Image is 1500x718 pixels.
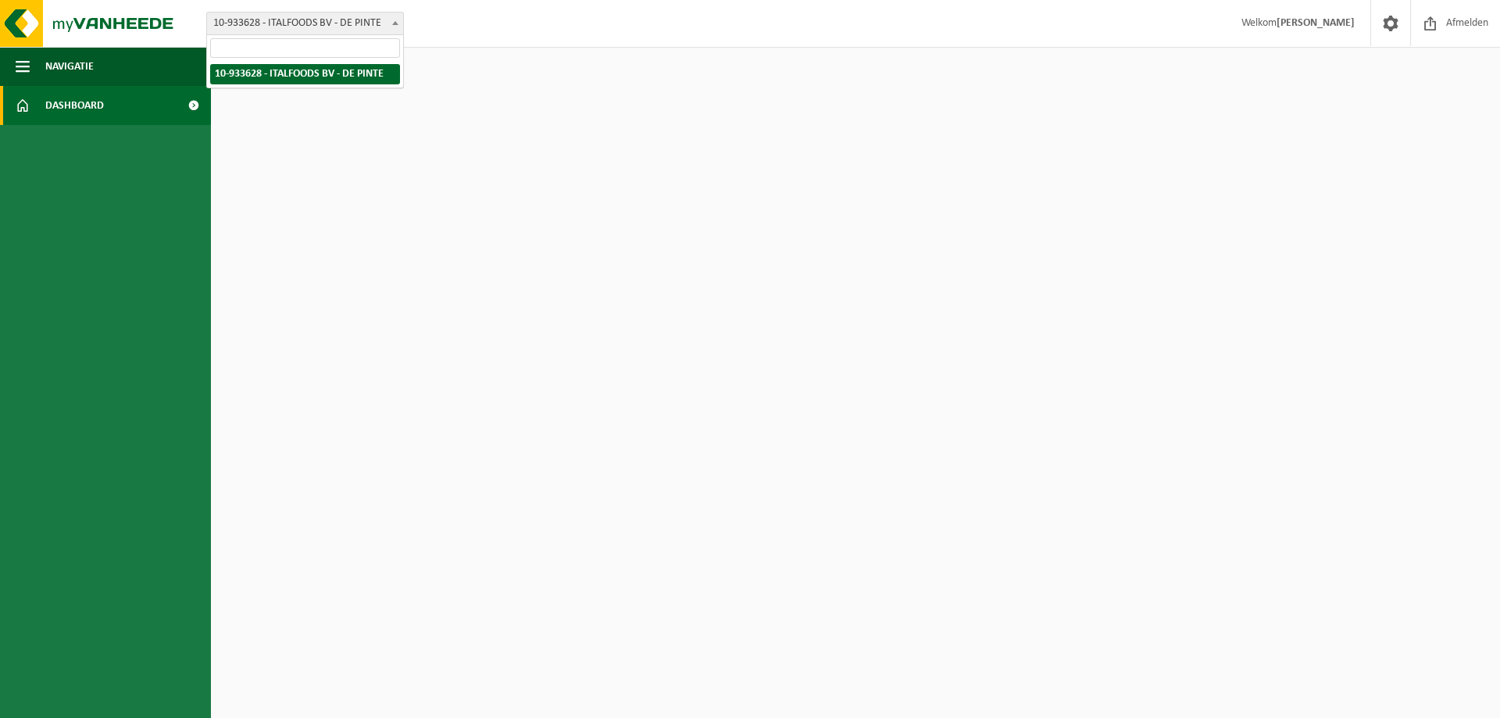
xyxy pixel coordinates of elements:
[45,86,104,125] span: Dashboard
[207,13,403,34] span: 10-933628 - ITALFOODS BV - DE PINTE
[210,64,400,84] li: 10-933628 - ITALFOODS BV - DE PINTE
[206,12,404,35] span: 10-933628 - ITALFOODS BV - DE PINTE
[1277,17,1355,29] strong: [PERSON_NAME]
[45,47,94,86] span: Navigatie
